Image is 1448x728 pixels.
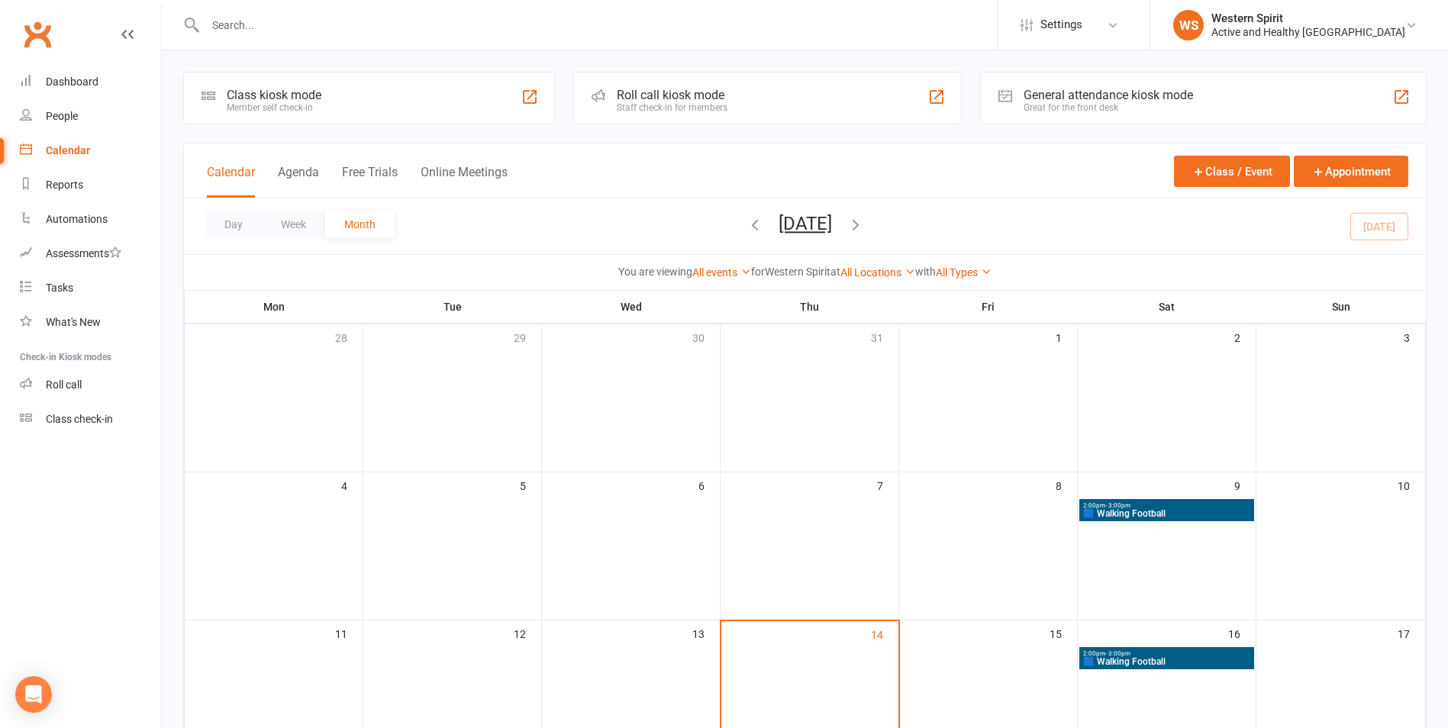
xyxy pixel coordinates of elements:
div: Staff check-in for members [617,102,727,113]
div: Calendar [46,144,90,156]
button: Day [205,211,262,238]
div: Automations [46,213,108,225]
th: Sat [1078,291,1256,323]
span: 🟦 Walking Football [1082,657,1251,666]
div: Great for the front desk [1024,102,1193,113]
div: Western Spirit [1211,11,1405,25]
button: Online Meetings [421,165,508,198]
div: 30 [692,324,720,350]
button: Agenda [278,165,319,198]
a: People [20,99,161,134]
strong: You are viewing [618,266,692,278]
span: Settings [1040,8,1082,42]
div: 15 [1050,620,1077,646]
button: Month [325,211,395,238]
div: 10 [1398,472,1425,498]
a: All Locations [840,266,915,279]
div: 7 [877,472,898,498]
div: Assessments [46,247,121,259]
div: Open Intercom Messenger [15,676,52,713]
button: Appointment [1294,156,1408,187]
a: What's New [20,305,161,340]
span: 2:00pm [1082,502,1251,509]
div: Class check-in [46,413,113,425]
div: What's New [46,316,101,328]
input: Search... [201,14,997,36]
div: People [46,110,78,122]
th: Tue [363,291,542,323]
div: 5 [520,472,541,498]
span: 2:00pm [1082,650,1251,657]
strong: for [751,266,765,278]
div: 11 [335,620,363,646]
div: 13 [692,620,720,646]
a: Reports [20,168,161,202]
div: Reports [46,179,83,191]
strong: Western Spirit [765,266,830,278]
div: 2 [1234,324,1256,350]
div: 6 [698,472,720,498]
div: 17 [1398,620,1425,646]
div: Roll call [46,378,82,391]
div: 4 [341,472,363,498]
th: Wed [542,291,721,323]
div: 3 [1404,324,1425,350]
th: Fri [899,291,1078,323]
a: Calendar [20,134,161,168]
a: Tasks [20,271,161,305]
button: Free Trials [342,165,398,198]
div: 16 [1228,620,1256,646]
div: 28 [335,324,363,350]
div: Tasks [46,282,73,294]
span: 🟦 Walking Football [1082,509,1251,518]
div: 9 [1234,472,1256,498]
div: WS [1173,10,1204,40]
div: Class kiosk mode [227,88,321,102]
strong: at [830,266,840,278]
div: 12 [514,620,541,646]
a: Class kiosk mode [20,402,161,436]
button: [DATE] [779,213,832,234]
div: Member self check-in [227,102,321,113]
span: - 3:00pm [1105,502,1130,509]
div: 29 [514,324,541,350]
button: Calendar [207,165,255,198]
th: Mon [185,291,363,323]
a: Dashboard [20,65,161,99]
div: Dashboard [46,76,98,88]
div: General attendance kiosk mode [1024,88,1193,102]
th: Sun [1256,291,1426,323]
a: All events [692,266,751,279]
a: All Types [936,266,992,279]
th: Thu [721,291,899,323]
a: Assessments [20,237,161,271]
a: Roll call [20,368,161,402]
div: 14 [871,621,898,646]
strong: with [915,266,936,278]
div: 8 [1056,472,1077,498]
a: Automations [20,202,161,237]
div: Roll call kiosk mode [617,88,727,102]
div: 1 [1056,324,1077,350]
div: Active and Healthy [GEOGRAPHIC_DATA] [1211,25,1405,39]
button: Class / Event [1174,156,1290,187]
button: Week [262,211,325,238]
span: - 3:00pm [1105,650,1130,657]
div: 31 [871,324,898,350]
a: Clubworx [18,15,56,53]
